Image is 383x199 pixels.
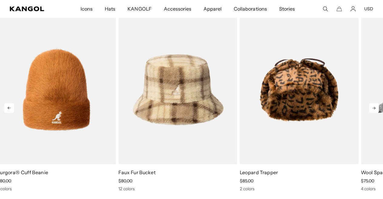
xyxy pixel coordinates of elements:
img: Faux Fur Bucket [118,15,237,164]
a: Account [350,6,356,11]
span: $85.00 [240,178,253,184]
summary: Search here [322,6,328,11]
div: 2 colors [240,186,358,191]
img: Leopard Trapper [240,15,358,164]
div: 4 of 5 [116,15,237,191]
button: USD [364,6,373,11]
a: Leopard Trapper [240,169,278,175]
span: $80.00 [118,178,132,184]
a: Kangol [10,6,53,11]
div: 12 colors [118,186,237,191]
div: 5 of 5 [237,15,358,191]
a: Faux Fur Bucket [118,169,156,175]
button: Cart [336,6,342,11]
span: $75.00 [361,178,374,184]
